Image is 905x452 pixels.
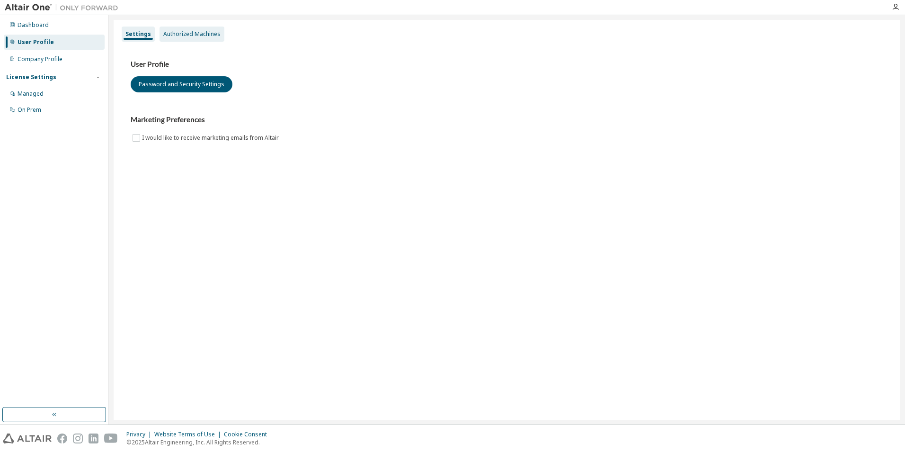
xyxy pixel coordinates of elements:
img: altair_logo.svg [3,434,52,443]
img: linkedin.svg [89,434,98,443]
div: Managed [18,90,44,98]
div: On Prem [18,106,41,114]
div: Privacy [126,431,154,438]
div: Settings [125,30,151,38]
img: facebook.svg [57,434,67,443]
h3: Marketing Preferences [131,115,883,125]
img: Altair One [5,3,123,12]
div: User Profile [18,38,54,46]
div: Authorized Machines [163,30,221,38]
div: Cookie Consent [224,431,273,438]
img: youtube.svg [104,434,118,443]
div: License Settings [6,73,56,81]
div: Company Profile [18,55,62,63]
div: Website Terms of Use [154,431,224,438]
button: Password and Security Settings [131,76,232,92]
img: instagram.svg [73,434,83,443]
label: I would like to receive marketing emails from Altair [142,132,281,144]
h3: User Profile [131,60,883,69]
p: © 2025 Altair Engineering, Inc. All Rights Reserved. [126,438,273,446]
div: Dashboard [18,21,49,29]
